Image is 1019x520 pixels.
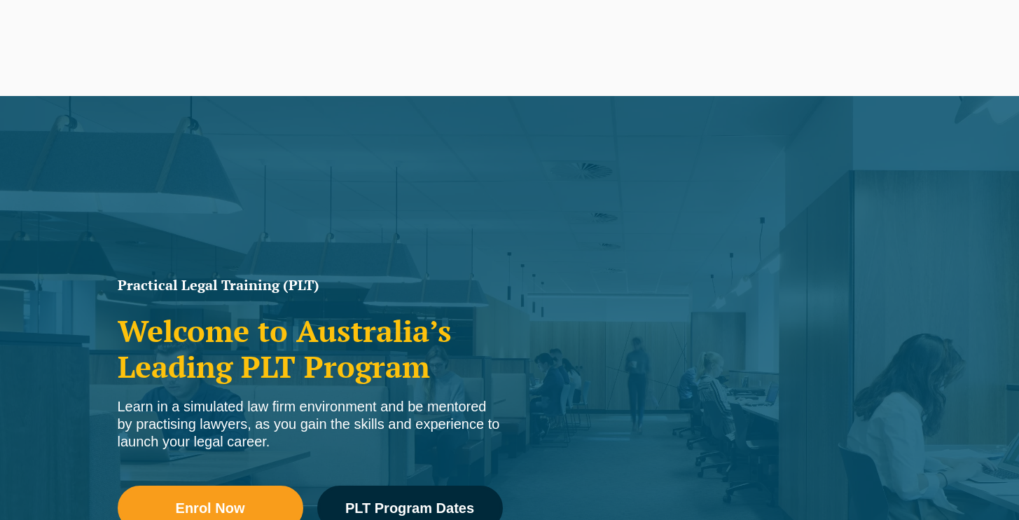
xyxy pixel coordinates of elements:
[176,501,245,515] span: Enrol Now
[118,398,503,451] div: Learn in a simulated law firm environment and be mentored by practising lawyers, as you gain the ...
[118,313,503,384] h2: Welcome to Australia’s Leading PLT Program
[345,501,474,515] span: PLT Program Dates
[118,278,503,292] h1: Practical Legal Training (PLT)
